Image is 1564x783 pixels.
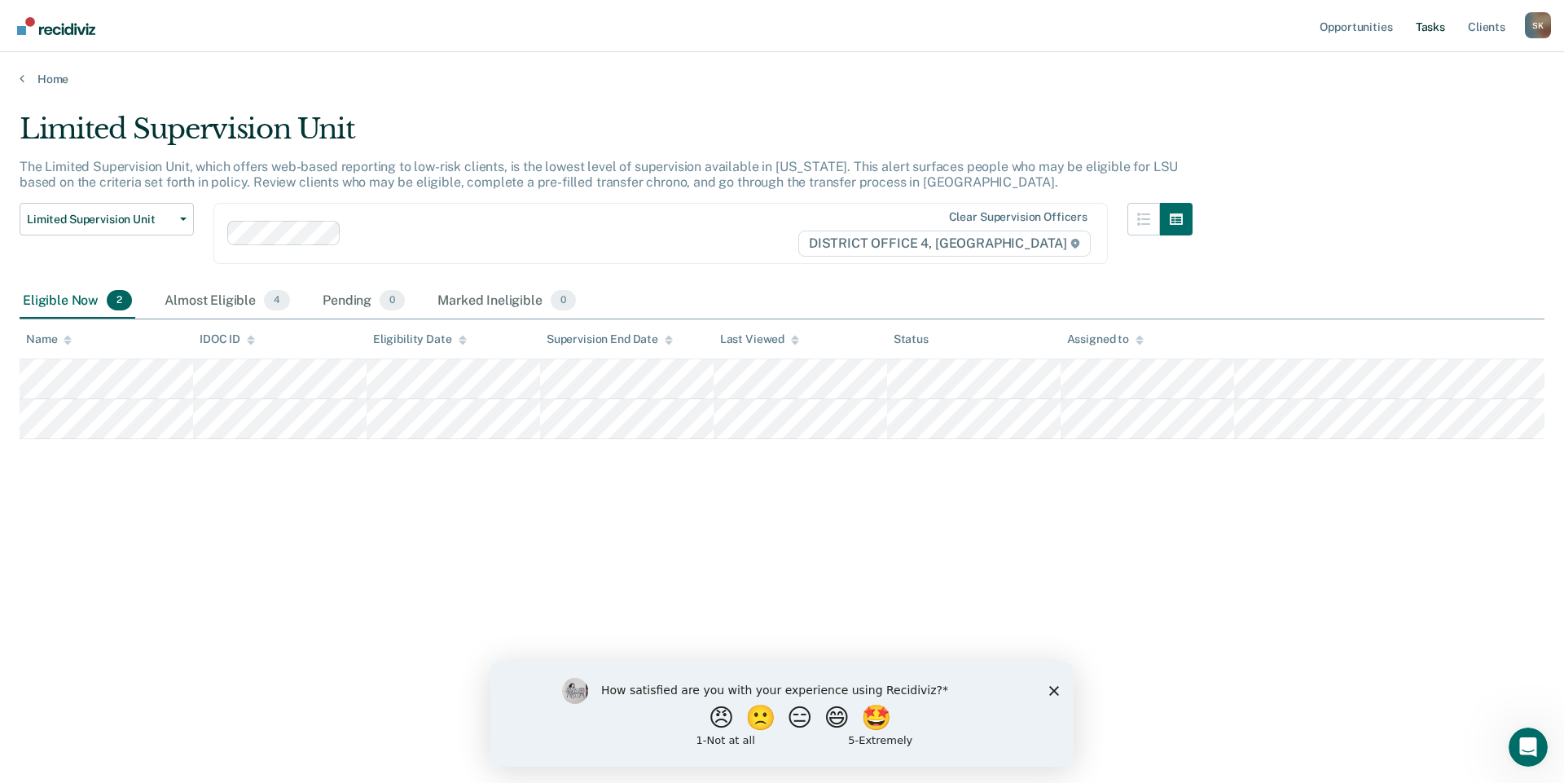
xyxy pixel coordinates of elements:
button: Limited Supervision Unit [20,203,194,235]
div: Assigned to [1067,332,1144,346]
span: 0 [551,290,576,311]
div: IDOC ID [200,332,255,346]
span: DISTRICT OFFICE 4, [GEOGRAPHIC_DATA] [798,231,1091,257]
div: Supervision End Date [547,332,673,346]
div: Marked Ineligible0 [434,284,579,319]
img: Recidiviz [17,17,95,35]
iframe: Intercom live chat [1509,728,1548,767]
p: The Limited Supervision Unit, which offers web-based reporting to low-risk clients, is the lowest... [20,159,1178,190]
div: Limited Supervision Unit [20,112,1193,159]
div: Pending0 [319,284,408,319]
span: 4 [264,290,290,311]
span: 0 [380,290,405,311]
div: Status [894,332,929,346]
button: Profile dropdown button [1525,12,1551,38]
div: Last Viewed [720,332,799,346]
span: 2 [107,290,132,311]
div: Almost Eligible4 [161,284,293,319]
div: Eligible Now2 [20,284,135,319]
div: Name [26,332,72,346]
iframe: Survey by Kim from Recidiviz [490,662,1074,767]
div: Clear supervision officers [949,210,1087,224]
div: Eligibility Date [373,332,467,346]
span: Limited Supervision Unit [27,213,174,227]
div: S K [1525,12,1551,38]
a: Home [20,72,1544,86]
